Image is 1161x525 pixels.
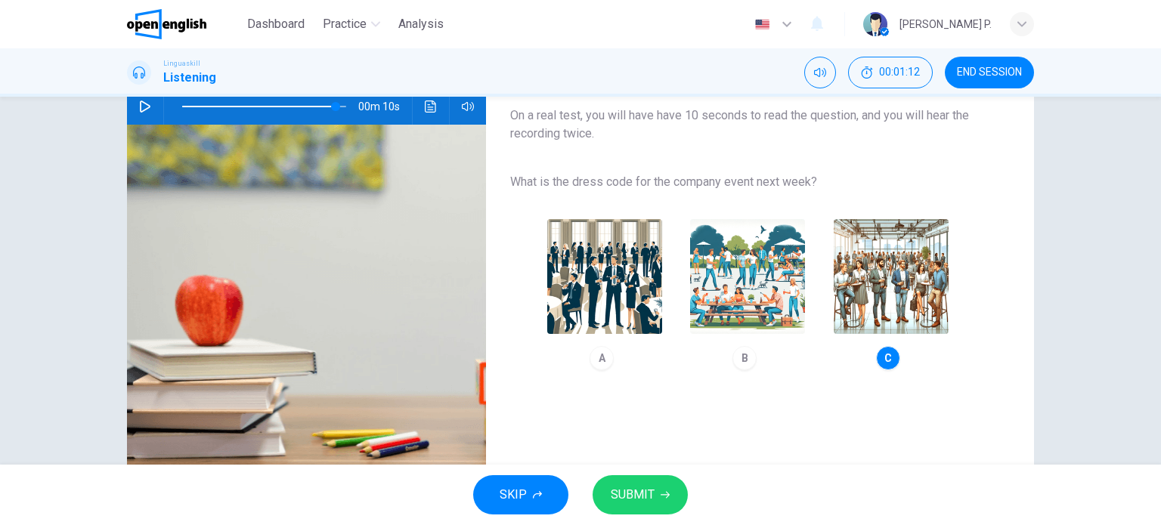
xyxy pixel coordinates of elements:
button: Click to see the audio transcription [419,88,443,125]
span: Linguaskill [163,58,200,69]
span: Dashboard [247,15,305,33]
span: SUBMIT [611,484,655,505]
button: B [683,212,812,377]
img: B [690,219,805,334]
div: C [876,346,900,370]
div: B [732,346,757,370]
span: What is the dress code for the company event next week? [510,173,986,191]
div: [PERSON_NAME] P. [899,15,992,33]
div: Mute [804,57,836,88]
button: END SESSION [945,57,1034,88]
span: Practice [323,15,367,33]
button: 00:01:12 [848,57,933,88]
h1: Listening [163,69,216,87]
button: SUBMIT [593,475,688,514]
span: Analysis [398,15,444,33]
span: SKIP [500,484,527,505]
div: Hide [848,57,933,88]
div: A [590,346,614,370]
button: Analysis [392,11,450,38]
button: Practice [317,11,386,38]
span: On a real test, you will have have 10 seconds to read the question, and you will hear the recordi... [510,107,986,143]
button: SKIP [473,475,568,514]
img: OpenEnglish logo [127,9,206,39]
button: A [540,212,669,377]
span: 00:01:12 [879,66,920,79]
img: Listen to a clip about the dress code for an event. [127,125,486,493]
img: Profile picture [863,12,887,36]
img: C [834,219,949,334]
span: END SESSION [957,66,1022,79]
button: Dashboard [241,11,311,38]
a: OpenEnglish logo [127,9,241,39]
img: A [547,219,662,334]
img: en [753,19,772,30]
span: 00m 10s [358,88,412,125]
button: C [827,212,955,377]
